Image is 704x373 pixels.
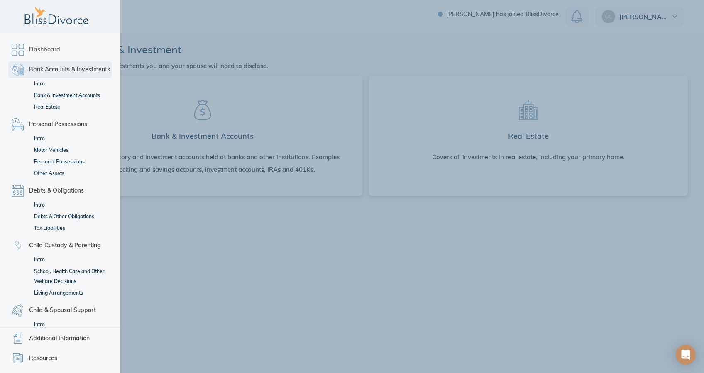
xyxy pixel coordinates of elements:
a: Living Arrangements [29,288,112,298]
a: Personal Possessions [8,116,112,133]
a: Debts & Obligations [8,183,112,199]
span: Dashboard [29,45,60,55]
a: Intro [29,319,112,329]
span: Resources [29,353,57,363]
span: Child & Spousal Support [29,305,96,315]
span: Debts & Obligations [29,186,84,196]
a: Intro [29,255,112,265]
a: School, Health Care and Other Welfare Decisions [29,266,112,286]
a: Real Estate [29,102,112,112]
a: Resources [8,350,112,367]
a: Tax Liabilities [29,223,112,233]
a: Bank Accounts & Investments [8,61,112,78]
a: Other Assets [29,168,112,178]
a: Dashboard [8,41,112,58]
a: Child Custody & Parenting [8,237,112,254]
div: Open Intercom Messenger [676,345,696,365]
a: Intro [29,134,112,144]
a: Intro [29,200,112,210]
a: Intro [29,79,112,89]
span: Bank Accounts & Investments [29,65,110,75]
span: Child Custody & Parenting [29,241,101,251]
a: Motor Vehicles [29,145,112,155]
a: Child & Spousal Support [8,302,112,319]
a: Additional Information [8,330,112,347]
span: Additional Information [29,334,90,344]
a: Debts & Other Obligations [29,212,112,222]
span: Personal Possessions [29,119,87,129]
a: Personal Possessions [29,157,112,167]
a: Bank & Investment Accounts [29,90,112,100]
